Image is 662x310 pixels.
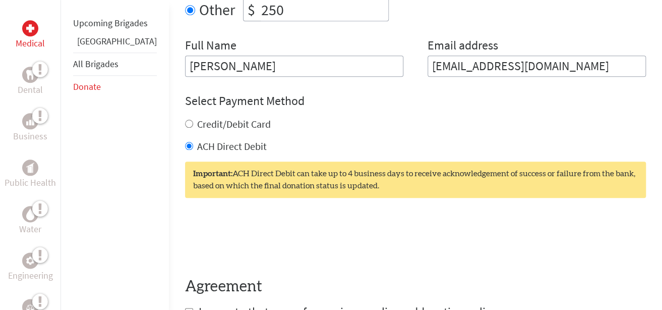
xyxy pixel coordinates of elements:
[185,162,646,198] div: ACH Direct Debit can take up to 4 business days to receive acknowledgement of success or failure ...
[22,20,38,36] div: Medical
[185,93,646,109] h4: Select Payment Method
[26,24,34,32] img: Medical
[73,34,157,53] li: Panama
[8,269,53,283] p: Engineering
[197,118,271,130] label: Credit/Debit Card
[73,17,148,29] a: Upcoming Brigades
[73,81,101,92] a: Donate
[18,83,43,97] p: Dental
[18,67,43,97] a: DentalDental
[22,67,38,83] div: Dental
[26,208,34,220] img: Water
[73,53,157,76] li: All Brigades
[19,222,41,236] p: Water
[26,70,34,79] img: Dental
[193,170,232,178] strong: Important:
[73,76,157,98] li: Donate
[26,117,34,125] img: Business
[185,218,338,257] iframe: reCAPTCHA
[5,160,56,190] a: Public HealthPublic Health
[5,176,56,190] p: Public Health
[16,20,45,50] a: MedicalMedical
[19,206,41,236] a: WaterWater
[26,256,34,265] img: Engineering
[26,304,34,310] img: Legal Empowerment
[26,163,34,173] img: Public Health
[428,56,646,77] input: Your Email
[77,35,157,47] a: [GEOGRAPHIC_DATA]
[8,252,53,283] a: EngineeringEngineering
[22,160,38,176] div: Public Health
[185,37,236,56] label: Full Name
[185,56,403,77] input: Enter Full Name
[73,58,118,70] a: All Brigades
[13,129,47,143] p: Business
[22,252,38,269] div: Engineering
[22,206,38,222] div: Water
[16,36,45,50] p: Medical
[428,37,498,56] label: Email address
[197,140,267,152] label: ACH Direct Debit
[22,113,38,129] div: Business
[13,113,47,143] a: BusinessBusiness
[185,278,646,296] h4: Agreement
[73,12,157,34] li: Upcoming Brigades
